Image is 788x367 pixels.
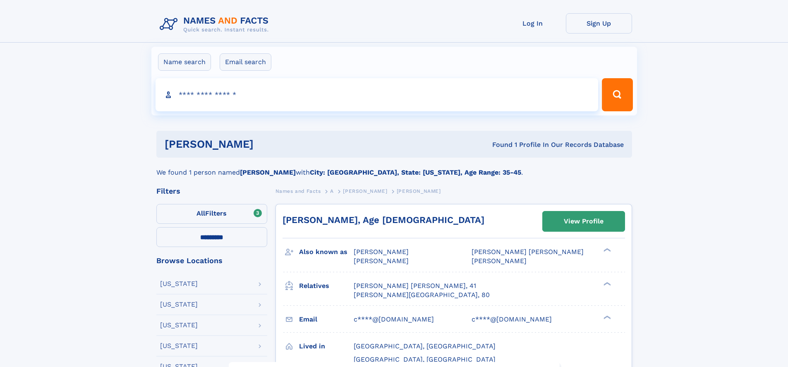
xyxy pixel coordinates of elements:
[310,168,521,176] b: City: [GEOGRAPHIC_DATA], State: [US_STATE], Age Range: 35-45
[156,204,267,224] label: Filters
[165,139,373,149] h1: [PERSON_NAME]
[472,257,527,265] span: [PERSON_NAME]
[343,188,387,194] span: [PERSON_NAME]
[543,211,625,231] a: View Profile
[299,339,354,353] h3: Lived in
[299,245,354,259] h3: Also known as
[196,209,205,217] span: All
[601,281,611,286] div: ❯
[354,248,409,256] span: [PERSON_NAME]
[601,314,611,320] div: ❯
[472,248,584,256] span: [PERSON_NAME] [PERSON_NAME]
[601,247,611,253] div: ❯
[299,312,354,326] h3: Email
[354,342,496,350] span: [GEOGRAPHIC_DATA], [GEOGRAPHIC_DATA]
[156,13,275,36] img: Logo Names and Facts
[602,78,632,111] button: Search Button
[330,186,334,196] a: A
[566,13,632,34] a: Sign Up
[354,355,496,363] span: [GEOGRAPHIC_DATA], [GEOGRAPHIC_DATA]
[160,281,198,287] div: [US_STATE]
[397,188,441,194] span: [PERSON_NAME]
[160,301,198,308] div: [US_STATE]
[275,186,321,196] a: Names and Facts
[564,212,604,231] div: View Profile
[330,188,334,194] span: A
[240,168,296,176] b: [PERSON_NAME]
[354,290,490,300] a: [PERSON_NAME][GEOGRAPHIC_DATA], 80
[354,257,409,265] span: [PERSON_NAME]
[160,322,198,329] div: [US_STATE]
[158,53,211,71] label: Name search
[373,140,624,149] div: Found 1 Profile In Our Records Database
[343,186,387,196] a: [PERSON_NAME]
[160,343,198,349] div: [US_STATE]
[156,257,267,264] div: Browse Locations
[156,187,267,195] div: Filters
[156,78,599,111] input: search input
[500,13,566,34] a: Log In
[299,279,354,293] h3: Relatives
[283,215,484,225] a: [PERSON_NAME], Age [DEMOGRAPHIC_DATA]
[156,158,632,178] div: We found 1 person named with .
[354,281,476,290] a: [PERSON_NAME] [PERSON_NAME], 41
[220,53,271,71] label: Email search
